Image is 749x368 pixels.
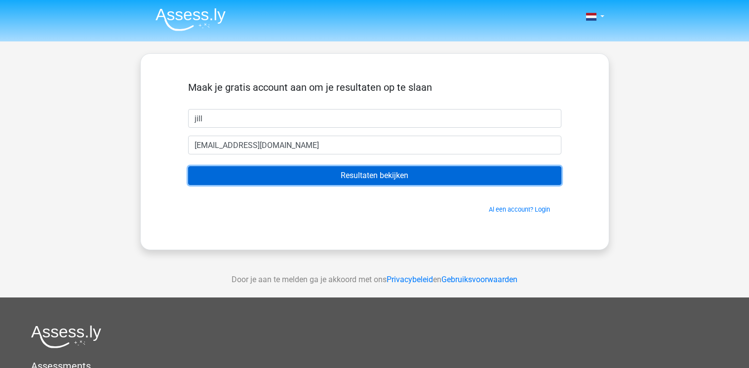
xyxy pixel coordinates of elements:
[387,275,433,284] a: Privacybeleid
[188,166,561,185] input: Resultaten bekijken
[188,81,561,93] h5: Maak je gratis account aan om je resultaten op te slaan
[441,275,517,284] a: Gebruiksvoorwaarden
[489,206,550,213] a: Al een account? Login
[188,136,561,154] input: Email
[156,8,226,31] img: Assessly
[31,325,101,348] img: Assessly logo
[188,109,561,128] input: Voornaam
